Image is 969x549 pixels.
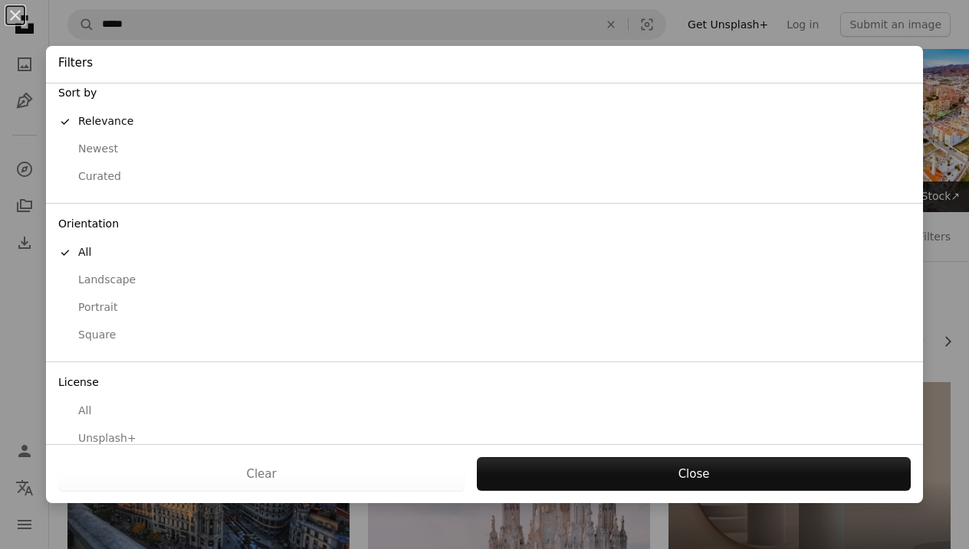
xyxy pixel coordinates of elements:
[46,266,923,294] button: Landscape
[46,239,923,266] button: All
[58,300,911,315] div: Portrait
[58,273,911,288] div: Landscape
[58,142,911,157] div: Newest
[46,425,923,453] button: Unsplash+
[46,294,923,322] button: Portrait
[46,79,923,108] div: Sort by
[58,245,911,260] div: All
[46,397,923,425] button: All
[46,108,923,136] button: Relevance
[477,457,911,491] button: Close
[46,322,923,349] button: Square
[46,136,923,163] button: Newest
[58,431,911,446] div: Unsplash+
[58,169,911,185] div: Curated
[58,328,911,343] div: Square
[58,457,465,491] button: Clear
[46,163,923,191] button: Curated
[58,55,93,71] h4: Filters
[58,404,911,419] div: All
[46,210,923,239] div: Orientation
[58,114,911,129] div: Relevance
[46,368,923,397] div: License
